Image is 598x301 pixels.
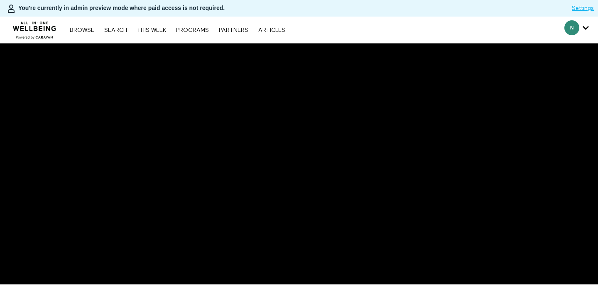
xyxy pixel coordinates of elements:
nav: Primary [66,26,289,34]
a: THIS WEEK [133,27,170,33]
img: CARAVAN [10,15,60,40]
a: PROGRAMS [172,27,213,33]
img: person-bdfc0eaa9744423c596e6e1c01710c89950b1dff7c83b5d61d716cfd8139584f.svg [6,4,16,14]
div: Secondary [558,17,595,43]
a: Settings [572,4,594,12]
a: Browse [66,27,98,33]
a: PARTNERS [215,27,252,33]
a: Search [100,27,131,33]
a: ARTICLES [254,27,289,33]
